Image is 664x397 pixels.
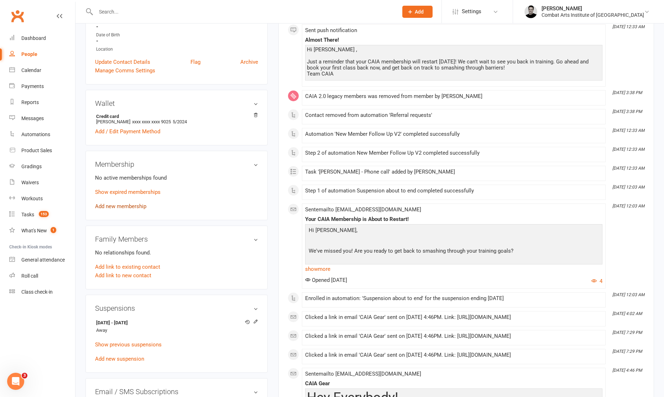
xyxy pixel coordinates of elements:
div: Hi [PERSON_NAME] , Just a reminder that your CAIA membership will restart [DATE]! We can't wait t... [307,47,601,77]
div: How do I convert non-attending contacts to members or prospects? [15,179,119,194]
p: Hi [PERSON_NAME] [14,51,128,63]
div: Combat Arts Institute of [GEOGRAPHIC_DATA] [542,12,644,18]
i: [DATE] 7:29 PM [612,349,642,354]
a: Update Contact Details [95,58,150,66]
div: AI Agent and team can help [15,138,119,146]
div: Almost There! [305,37,602,43]
img: Profile image for Toby [15,100,29,115]
a: Add / Edit Payment Method [95,127,160,136]
div: [PERSON_NAME] [542,5,644,12]
a: Dashboard [9,30,75,46]
strong: [DATE] - [DATE] [96,319,255,327]
div: CAIA Gear [305,381,602,387]
i: [DATE] 4:02 AM [612,311,642,316]
div: Waivers [21,180,39,185]
span: Search for help [15,162,58,170]
div: Reports [21,99,39,105]
a: Show expired memberships [95,189,161,195]
div: Set up a new member waiver [10,196,132,210]
a: Class kiosk mode [9,284,75,300]
input: Search... [94,7,393,17]
a: Add link to existing contact [95,263,160,271]
span: Sent email to [EMAIL_ADDRESS][DOMAIN_NAME] [305,206,421,213]
div: Task '[PERSON_NAME] - Phone call' added by [PERSON_NAME] [305,169,602,175]
button: Messages [47,222,95,251]
div: • Just now [74,108,98,115]
button: 4 [591,277,602,285]
div: Payments [21,83,44,89]
a: Messages [9,110,75,127]
span: Sent email to [EMAIL_ADDRESS][DOMAIN_NAME] [305,371,421,377]
div: Set up a new member waiver [15,199,119,207]
span: Sent push notification [305,27,357,33]
div: Recent message [15,90,128,97]
a: Clubworx [9,7,26,25]
span: We've missed you! Are you ready to get back to smashing through your training goals? [309,248,513,254]
img: thumb_image1715648137.png [524,5,538,19]
div: Your CAIA Membership is About to Restart! [305,216,602,222]
div: Ask a questionAI Agent and team can help [7,125,135,152]
h3: Family Members [95,235,258,243]
i: [DATE] 12:03 AM [612,185,644,190]
div: Workouts [21,196,43,201]
div: How do I convert non-attending contacts to members or prospects? [10,176,132,196]
p: How can we help? [14,63,128,75]
a: Archive [240,58,258,66]
i: [DATE] 12:03 AM [612,203,644,208]
div: Profile image for Bec [41,11,56,26]
a: Add new membership [95,203,146,210]
i: [DATE] 3:38 PM [612,109,642,114]
a: Product Sales [9,143,75,159]
div: Class check-in [21,289,53,295]
span: xxxx xxxx xxxx 9025 [132,119,171,124]
div: Calendar [21,67,41,73]
span: Opened [DATE] [305,277,347,283]
a: Show previous suspensions [95,341,162,348]
span: 3 [22,373,27,378]
a: Manage Comms Settings [95,66,155,75]
a: What's New1 [9,223,75,239]
a: Tasks 153 [9,207,75,223]
div: Enrolled in automation: 'Suspension about to end' for the suspension ending [DATE] [305,295,602,301]
a: Automations [9,127,75,143]
span: Help [113,240,124,245]
div: Automation 'New Member Follow Up V2' completed successfully [305,131,602,137]
span: , [356,227,357,233]
div: Clicked a link in email 'CAIA Gear' sent on [DATE] 4:46PM. Link: [URL][DOMAIN_NAME] [305,314,602,320]
button: Help [95,222,142,251]
i: [DATE] 12:33 AM [612,128,644,133]
a: Waivers [9,175,75,191]
span: 5/2024 [173,119,187,124]
a: Roll call [9,268,75,284]
p: No active memberships found [95,174,258,182]
i: [DATE] 12:33 AM [612,24,644,29]
div: Inviting your Members to your Mobile App [10,210,132,230]
a: Add new suspension [95,356,144,362]
div: What's New [21,228,47,233]
a: People [9,46,75,62]
i: [DATE] 12:33 AM [612,166,644,171]
p: No relationships found. [95,248,258,257]
i: [DATE] 4:46 PM [612,368,642,373]
a: Calendar [9,62,75,78]
button: Add [402,6,433,18]
div: Recent messageProfile image for TobyIs that what you were looking for?[PERSON_NAME]•Just now [7,84,135,121]
iframe: Intercom live chat [7,373,24,390]
a: Add link to new contact [95,271,151,280]
li: [PERSON_NAME] [95,113,258,125]
div: Close [122,11,135,24]
div: Tasks [21,212,34,217]
i: [DATE] 7:29 PM [612,330,642,335]
h3: Wallet [95,99,258,107]
div: Location [96,46,258,53]
div: Contact removed from automation 'Referral requests' [305,112,602,118]
div: Roll call [21,273,38,279]
i: [DATE] 12:03 AM [612,292,644,297]
div: Messages [21,115,44,121]
div: Profile image for Jia [28,11,42,26]
div: CAIA 2.0 legacy members was removed from member by [PERSON_NAME] [305,93,602,99]
div: Inviting your Members to your Mobile App [15,212,119,227]
a: Payments [9,78,75,94]
a: Workouts [9,191,75,207]
span: Is that what you were looking for? [32,101,116,107]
